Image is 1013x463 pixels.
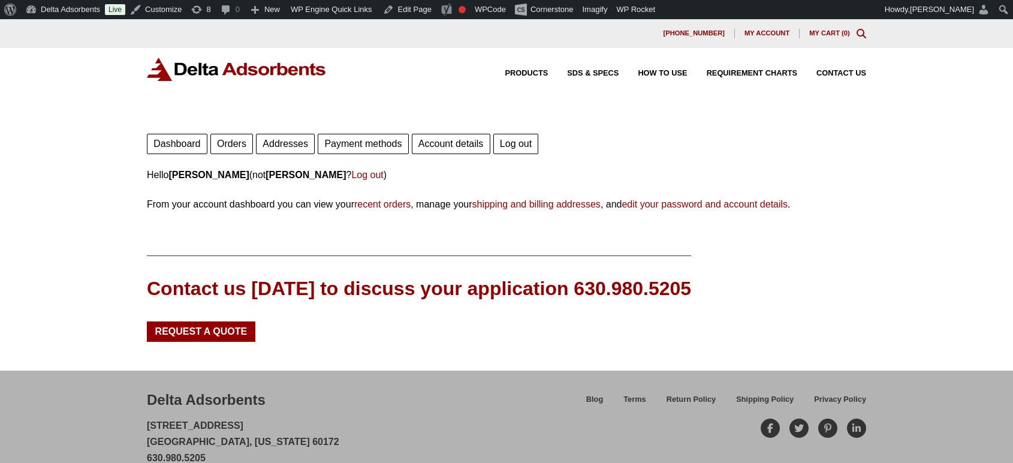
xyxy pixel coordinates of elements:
[656,393,726,414] a: Return Policy
[147,196,866,212] p: From your account dashboard you can view your , manage your , and .
[105,4,125,15] a: Live
[147,134,207,154] a: Dashboard
[147,58,327,81] img: Delta Adsorbents
[857,29,866,38] div: Toggle Modal Content
[663,30,725,37] span: [PHONE_NUMBER]
[354,199,411,209] a: recent orders
[266,170,346,180] strong: [PERSON_NAME]
[638,70,687,77] span: How to Use
[168,170,249,180] strong: [PERSON_NAME]
[667,396,716,404] span: Return Policy
[147,131,866,154] nav: Account pages
[147,167,866,183] p: Hello (not ? )
[318,134,408,154] a: Payment methods
[622,199,788,209] a: edit your password and account details
[613,393,656,414] a: Terms
[744,30,789,37] span: My account
[147,390,266,410] div: Delta Adsorbents
[797,70,866,77] a: Contact Us
[809,29,850,37] a: My Cart (0)
[623,396,646,404] span: Terms
[567,70,619,77] span: SDS & SPECS
[707,70,797,77] span: Requirement Charts
[619,70,687,77] a: How to Use
[486,70,548,77] a: Products
[804,393,866,414] a: Privacy Policy
[147,275,691,302] div: Contact us [DATE] to discuss your application 630.980.5205
[586,396,603,404] span: Blog
[816,70,866,77] span: Contact Us
[459,6,466,13] div: Focus keyphrase not set
[210,134,253,154] a: Orders
[576,393,613,414] a: Blog
[256,134,315,154] a: Addresses
[493,134,539,154] a: Log out
[688,70,797,77] a: Requirement Charts
[548,70,619,77] a: SDS & SPECS
[844,29,848,37] span: 0
[155,327,248,336] span: Request a Quote
[472,199,601,209] a: shipping and billing addresses
[505,70,548,77] span: Products
[147,321,255,342] a: Request a Quote
[726,393,804,414] a: Shipping Policy
[412,134,490,154] a: Account details
[351,170,383,180] a: Log out
[735,29,800,38] a: My account
[814,396,866,404] span: Privacy Policy
[736,396,794,404] span: Shipping Policy
[910,5,974,14] span: [PERSON_NAME]
[653,29,735,38] a: [PHONE_NUMBER]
